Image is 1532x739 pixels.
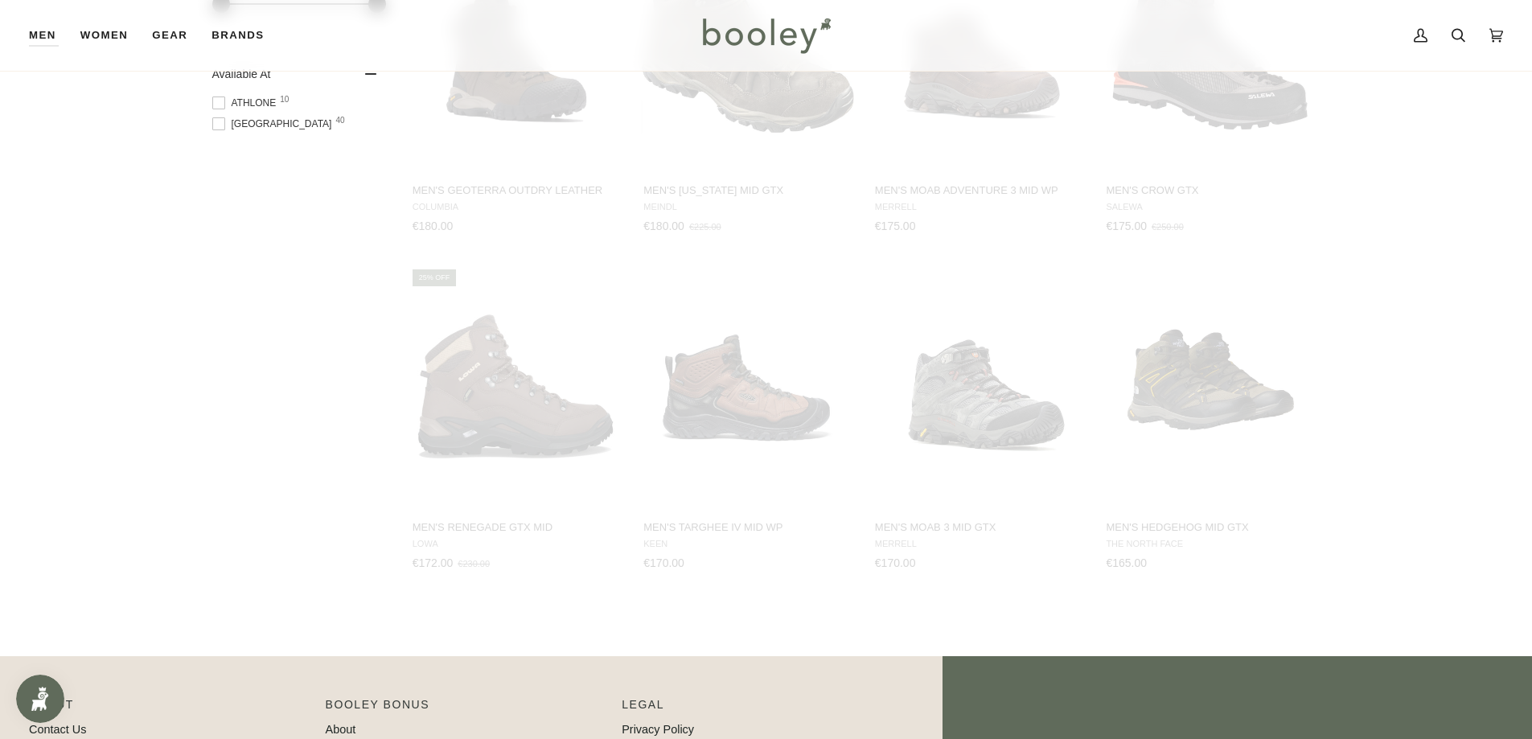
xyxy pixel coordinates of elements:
[622,696,902,721] p: Pipeline_Footer Sub
[29,723,86,736] a: Contact Us
[29,696,310,721] p: Pipeline_Footer Main
[212,117,337,131] span: [GEOGRAPHIC_DATA]
[280,96,289,104] span: 10
[326,723,356,736] a: About
[622,723,694,736] a: Privacy Policy
[152,27,187,43] span: Gear
[212,68,271,80] span: Available At
[326,696,606,721] p: Booley Bonus
[212,96,281,110] span: Athlone
[335,117,344,125] span: 40
[696,12,836,59] img: Booley
[212,27,264,43] span: Brands
[16,675,64,723] iframe: Button to open loyalty program pop-up
[80,27,128,43] span: Women
[29,27,56,43] span: Men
